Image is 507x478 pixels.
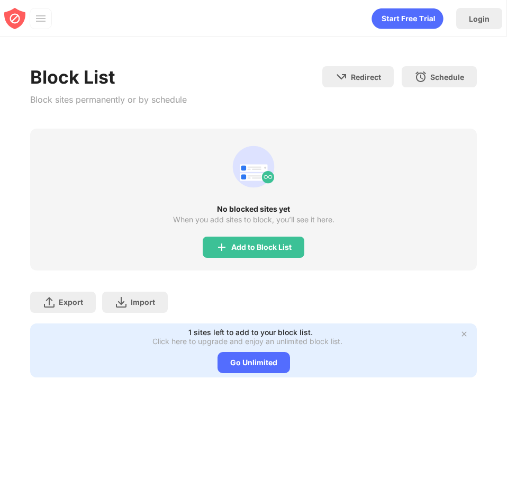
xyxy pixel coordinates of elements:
[152,337,342,346] div: Click here to upgrade and enjoy an unlimited block list.
[4,8,25,29] img: blocksite-icon-red.svg
[231,243,292,251] div: Add to Block List
[351,73,381,82] div: Redirect
[372,8,443,29] div: animation
[469,14,490,23] div: Login
[30,92,187,107] div: Block sites permanently or by schedule
[430,73,464,82] div: Schedule
[173,215,334,224] div: When you add sites to block, you’ll see it here.
[188,328,313,337] div: 1 sites left to add to your block list.
[131,297,155,306] div: Import
[218,352,290,373] div: Go Unlimited
[59,297,83,306] div: Export
[30,205,476,213] div: No blocked sites yet
[460,330,468,338] img: x-button.svg
[30,66,187,88] div: Block List
[228,141,279,192] div: animation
